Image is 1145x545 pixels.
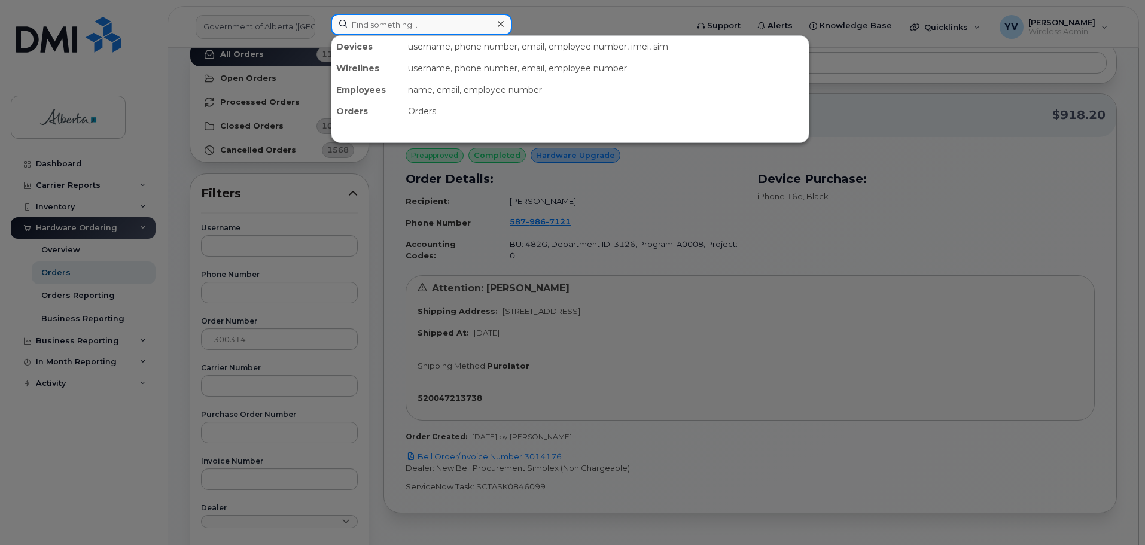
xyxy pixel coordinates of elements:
div: Wirelines [331,57,403,79]
input: Find something... [331,14,512,35]
div: username, phone number, email, employee number [403,57,809,79]
div: name, email, employee number [403,79,809,101]
div: Employees [331,79,403,101]
div: username, phone number, email, employee number, imei, sim [403,36,809,57]
div: Orders [331,101,403,122]
div: Orders [403,101,809,122]
div: Devices [331,36,403,57]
